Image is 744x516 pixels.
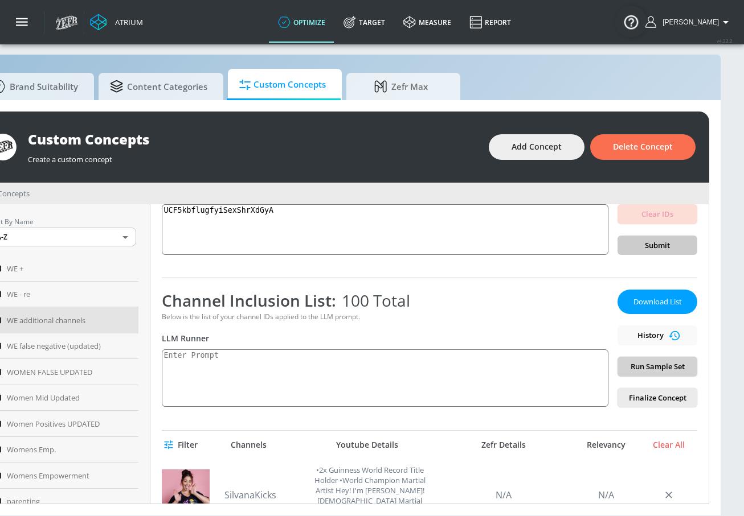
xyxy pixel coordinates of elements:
span: WE - re [7,287,30,301]
span: v 4.22.2 [717,38,733,44]
div: Channels [231,440,267,450]
span: login as: aracely.alvarenga@zefr.com [658,18,719,26]
textarea: women's empowerment: Women’s empowerment can be defined as the promotion of a [DEMOGRAPHIC_DATA]’... [162,349,608,407]
button: Download List [618,290,697,314]
button: Add Concept [489,134,584,160]
span: 100 Total [336,290,410,311]
div: Relevancy [578,440,635,450]
div: Custom Concepts [28,130,477,148]
a: Target [334,2,394,43]
div: Youtube Details [304,440,430,450]
button: Open Resource Center [615,6,647,38]
span: Finalize Concept [627,391,688,404]
span: Download List [629,295,686,308]
button: Filter [162,435,202,456]
span: Womens Empowerment [7,469,89,482]
span: WE false negative (updated) [7,339,101,353]
span: Womens Emp. [7,443,56,456]
span: WOMEN FALSE UPDATED [7,365,92,379]
span: parenting [7,494,40,508]
button: Run Sample Set [618,357,697,377]
button: Finalize Concept [618,388,697,408]
div: Create a custom concept [28,148,477,164]
span: Delete Concept [613,140,673,154]
div: Below is the list of your channel IDs applied to the LLM prompt. [162,312,608,321]
div: Zefr Details [435,440,572,450]
span: Run Sample Set [627,360,688,373]
div: Atrium [111,17,143,27]
span: Content Categories [110,73,207,100]
span: Custom Concepts [239,71,326,98]
span: Clear IDs [627,208,688,221]
span: Filter [166,438,198,452]
span: Women Mid Updated [7,391,80,404]
a: SilvanaKicks [224,489,304,501]
span: WE additional channels [7,313,85,327]
a: optimize [269,2,334,43]
span: WE + [7,262,23,275]
span: Add Concept [512,140,562,154]
button: Clear IDs [618,204,697,224]
button: [PERSON_NAME] [645,15,733,29]
a: Atrium [90,14,143,31]
div: LLM Runner [162,333,608,344]
a: Report [460,2,520,43]
button: Delete Concept [590,134,696,160]
span: Women Positives UPDATED [7,417,100,431]
a: measure [394,2,460,43]
span: Zefr Max [358,73,444,100]
div: Channel Inclusion List: [162,290,608,311]
div: Clear All [640,440,697,450]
